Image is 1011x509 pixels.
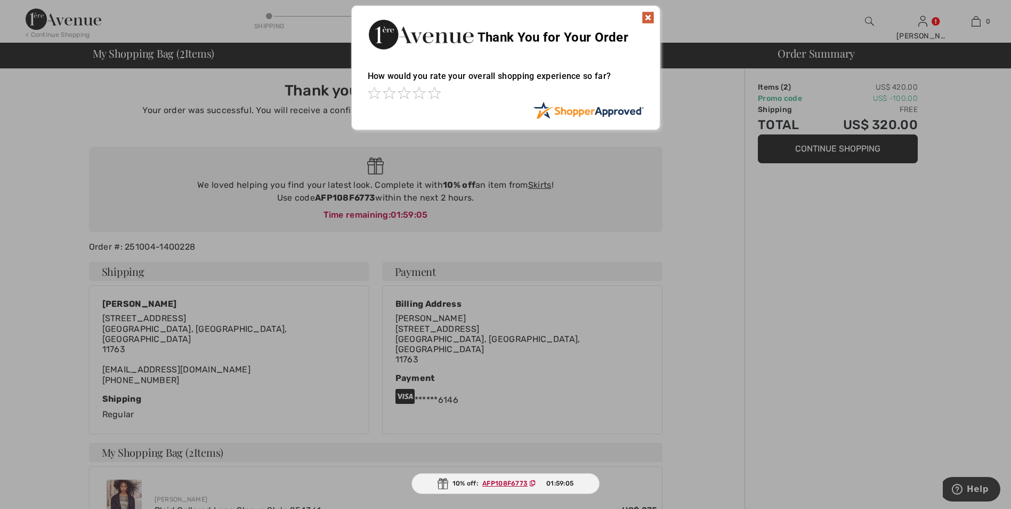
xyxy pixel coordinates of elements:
[411,473,600,494] div: 10% off:
[478,30,628,45] span: Thank You for Your Order
[24,7,46,17] span: Help
[438,478,448,489] img: Gift.svg
[642,11,654,24] img: x
[368,17,474,52] img: Thank You for Your Order
[482,480,528,487] ins: AFP108F6773
[368,60,644,101] div: How would you rate your overall shopping experience so far?
[546,479,573,488] span: 01:59:05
